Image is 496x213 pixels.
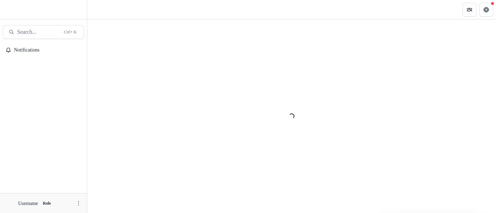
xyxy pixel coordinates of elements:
[463,3,476,17] button: Partners
[74,199,83,207] button: More
[479,3,493,17] button: Get Help
[14,47,81,53] span: Notifications
[3,25,84,39] button: Search...
[17,29,58,35] span: Search...
[18,200,43,207] p: Username
[3,45,84,56] button: Notifications
[61,28,78,36] div: Ctrl + K
[46,200,59,206] p: Role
